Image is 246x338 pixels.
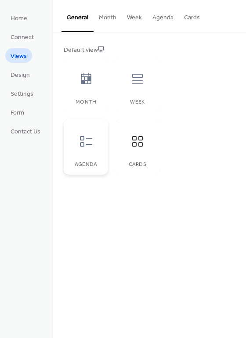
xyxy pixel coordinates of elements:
[5,67,35,82] a: Design
[124,162,151,168] div: Cards
[5,11,33,25] a: Home
[11,33,34,42] span: Connect
[5,86,39,101] a: Settings
[11,108,24,118] span: Form
[72,99,99,105] div: Month
[64,46,233,55] div: Default view
[5,29,39,44] a: Connect
[5,124,46,138] a: Contact Us
[72,162,99,168] div: Agenda
[5,48,32,63] a: Views
[5,105,29,119] a: Form
[11,127,40,137] span: Contact Us
[124,99,151,105] div: Week
[11,14,27,23] span: Home
[11,52,27,61] span: Views
[11,90,33,99] span: Settings
[11,71,30,80] span: Design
